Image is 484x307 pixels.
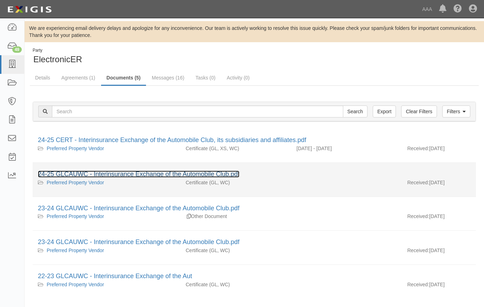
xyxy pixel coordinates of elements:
div: 24-25 CERT - Interinsurance Exchange of the Automobile Club, its subsidiaries and affiliates.pdf [38,136,471,145]
div: General Liability Workers Compensation [180,281,291,288]
div: General Liability Workers Compensation/Employers Liability [180,179,291,186]
div: Effective 08/15/2024 - Expiration 08/15/2025 [291,145,402,152]
div: Preferred Property Vendor [38,145,175,152]
a: Messages (16) [147,71,190,85]
a: Details [30,71,55,85]
a: 24-25 GLCAUWC - Interinsurance Exchange of the Automobile Club.pdf [38,171,239,178]
i: Help Center - Complianz [453,5,462,13]
a: Preferred Property Vendor [47,248,104,253]
div: Duplicate [187,213,191,220]
div: ElectronicER [30,47,249,65]
p: Received: [407,281,429,288]
a: AAA [419,2,436,16]
p: Received: [407,179,429,186]
a: Tasks (0) [190,71,221,85]
a: Agreements (1) [56,71,100,85]
a: Preferred Property Vendor [47,146,104,151]
div: [DATE] [402,213,476,223]
div: 23-24 GLCAUWC - Interinsurance Exchange of the Automobile Club.pdf [38,238,471,247]
div: 22-23 GLCAUWC - Interinsurance Exchange of the Aut [38,272,471,281]
a: Preferred Property Vendor [47,213,104,219]
a: Documents (5) [101,71,146,86]
div: Preferred Property Vendor [38,247,175,254]
div: Preferred Property Vendor [38,281,175,288]
div: We are experiencing email delivery delays and apologize for any inconvenience. Our team is active... [25,25,484,39]
img: logo-5460c22ac91f19d4615b14bd174203de0afe785f0fc80cf4dbbc73dc1793850b.png [5,3,54,16]
div: 23-24 GLCAUWC - Interinsurance Exchange of the Automobile Club.pdf [38,204,471,213]
div: [DATE] [402,145,476,155]
div: Effective - Expiration [291,213,402,213]
input: Search [52,105,343,117]
div: 24-25 GLCAUWC - Interinsurance Exchange of the Automobile Club.pdf [38,170,471,179]
div: General Liability Excess/Umbrella Liability Workers Compensation/Employers Liability [180,145,291,152]
a: 23-24 GLCAUWC - Interinsurance Exchange of the Automobile Club.pdf [38,205,239,212]
p: Received: [407,145,429,152]
a: 23-24 GLCAUWC - Interinsurance Exchange of the Automobile Club.pdf [38,238,239,245]
div: Preferred Property Vendor [38,179,175,186]
input: Search [343,105,367,117]
div: [DATE] [402,281,476,292]
span: ElectronicER [33,55,82,64]
a: Export [373,105,396,117]
a: Activity (0) [221,71,255,85]
p: Received: [407,213,429,220]
div: Preferred Property Vendor [38,213,175,220]
div: Party [33,47,82,53]
div: 49 [12,46,22,53]
div: General Liability Workers Compensation/Employers Liability [180,247,291,254]
p: Received: [407,247,429,254]
a: Preferred Property Vendor [47,180,104,185]
div: [DATE] [402,179,476,190]
a: 24-25 CERT - Interinsurance Exchange of the Automobile Club, its subsidiaries and affiliates.pdf [38,136,306,143]
div: Other Document [180,213,291,220]
a: 22-23 GLCAUWC - Interinsurance Exchange of the Aut [38,273,192,280]
a: Clear Filters [401,105,437,117]
a: Filters [442,105,470,117]
a: Preferred Property Vendor [47,282,104,287]
div: [DATE] [402,247,476,257]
